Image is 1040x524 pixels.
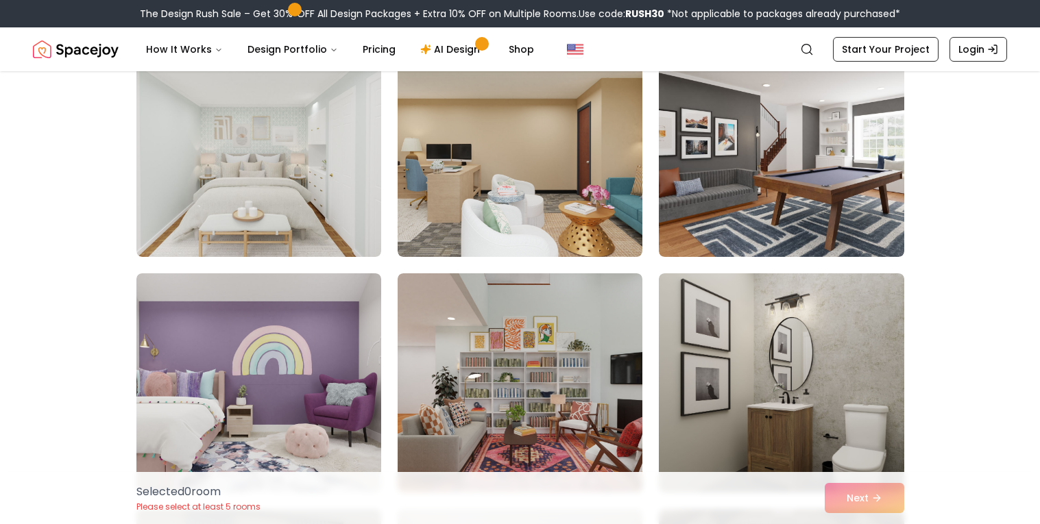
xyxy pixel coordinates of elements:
[136,273,381,492] img: Room room-31
[33,27,1007,71] nav: Global
[567,41,583,58] img: United States
[498,36,545,63] a: Shop
[352,36,407,63] a: Pricing
[409,36,495,63] a: AI Design
[950,37,1007,62] a: Login
[625,7,664,21] b: RUSH30
[237,36,349,63] button: Design Portfolio
[33,36,119,63] a: Spacejoy
[398,38,642,257] img: Room room-29
[398,273,642,492] img: Room room-32
[579,7,664,21] span: Use code:
[33,36,119,63] img: Spacejoy Logo
[136,38,381,257] img: Room room-28
[136,484,261,500] p: Selected 0 room
[659,273,904,492] img: Room room-33
[833,37,939,62] a: Start Your Project
[140,7,900,21] div: The Design Rush Sale – Get 30% OFF All Design Packages + Extra 10% OFF on Multiple Rooms.
[136,501,261,512] p: Please select at least 5 rooms
[135,36,234,63] button: How It Works
[664,7,900,21] span: *Not applicable to packages already purchased*
[135,36,545,63] nav: Main
[659,38,904,257] img: Room room-30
